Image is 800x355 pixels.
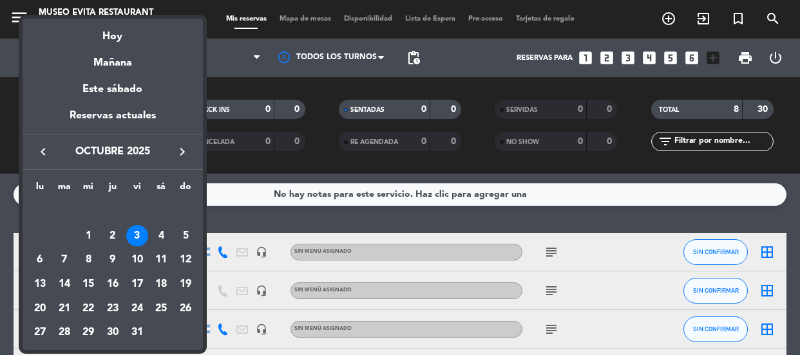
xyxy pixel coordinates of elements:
div: 16 [102,273,124,295]
div: 26 [175,298,196,320]
td: 7 de octubre de 2025 [52,248,77,272]
div: 13 [29,273,51,295]
div: 5 [175,225,196,247]
td: 17 de octubre de 2025 [125,272,149,296]
td: 4 de octubre de 2025 [149,224,174,248]
td: 12 de octubre de 2025 [173,248,198,272]
div: 2 [102,225,124,247]
th: sábado [149,179,174,199]
td: 31 de octubre de 2025 [125,320,149,345]
div: 21 [53,298,75,320]
td: 9 de octubre de 2025 [100,248,125,272]
div: 31 [126,322,148,343]
div: Hoy [23,19,203,45]
th: domingo [173,179,198,199]
td: 6 de octubre de 2025 [28,248,52,272]
td: 10 de octubre de 2025 [125,248,149,272]
div: 8 [77,249,99,271]
td: 1 de octubre de 2025 [76,224,100,248]
th: viernes [125,179,149,199]
th: lunes [28,179,52,199]
div: 14 [53,273,75,295]
div: 15 [77,273,99,295]
div: 4 [150,225,172,247]
div: 27 [29,322,51,343]
div: 22 [77,298,99,320]
td: 21 de octubre de 2025 [52,296,77,321]
i: keyboard_arrow_right [175,144,190,159]
span: octubre 2025 [55,143,171,160]
th: jueves [100,179,125,199]
td: 22 de octubre de 2025 [76,296,100,321]
div: 7 [53,249,75,271]
i: keyboard_arrow_left [35,144,51,159]
td: 30 de octubre de 2025 [100,320,125,345]
div: 9 [102,249,124,271]
td: 18 de octubre de 2025 [149,272,174,296]
div: Reservas actuales [23,107,203,134]
td: 24 de octubre de 2025 [125,296,149,321]
div: 25 [150,298,172,320]
td: 13 de octubre de 2025 [28,272,52,296]
td: 29 de octubre de 2025 [76,320,100,345]
td: 25 de octubre de 2025 [149,296,174,321]
td: 5 de octubre de 2025 [173,224,198,248]
div: 28 [53,322,75,343]
div: 17 [126,273,148,295]
div: 19 [175,273,196,295]
div: 29 [77,322,99,343]
div: 1 [77,225,99,247]
button: keyboard_arrow_right [171,143,194,160]
td: 3 de octubre de 2025 [125,224,149,248]
td: 28 de octubre de 2025 [52,320,77,345]
td: 19 de octubre de 2025 [173,272,198,296]
div: 18 [150,273,172,295]
div: 6 [29,249,51,271]
td: 8 de octubre de 2025 [76,248,100,272]
div: 24 [126,298,148,320]
div: 20 [29,298,51,320]
div: 23 [102,298,124,320]
td: 20 de octubre de 2025 [28,296,52,321]
td: 15 de octubre de 2025 [76,272,100,296]
td: 26 de octubre de 2025 [173,296,198,321]
div: Este sábado [23,71,203,107]
td: OCT. [28,199,198,224]
th: martes [52,179,77,199]
div: 12 [175,249,196,271]
td: 23 de octubre de 2025 [100,296,125,321]
td: 27 de octubre de 2025 [28,320,52,345]
div: 11 [150,249,172,271]
div: 10 [126,249,148,271]
button: keyboard_arrow_left [32,143,55,160]
td: 16 de octubre de 2025 [100,272,125,296]
th: miércoles [76,179,100,199]
div: Mañana [23,45,203,71]
td: 2 de octubre de 2025 [100,224,125,248]
td: 11 de octubre de 2025 [149,248,174,272]
div: 30 [102,322,124,343]
td: 14 de octubre de 2025 [52,272,77,296]
div: 3 [126,225,148,247]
